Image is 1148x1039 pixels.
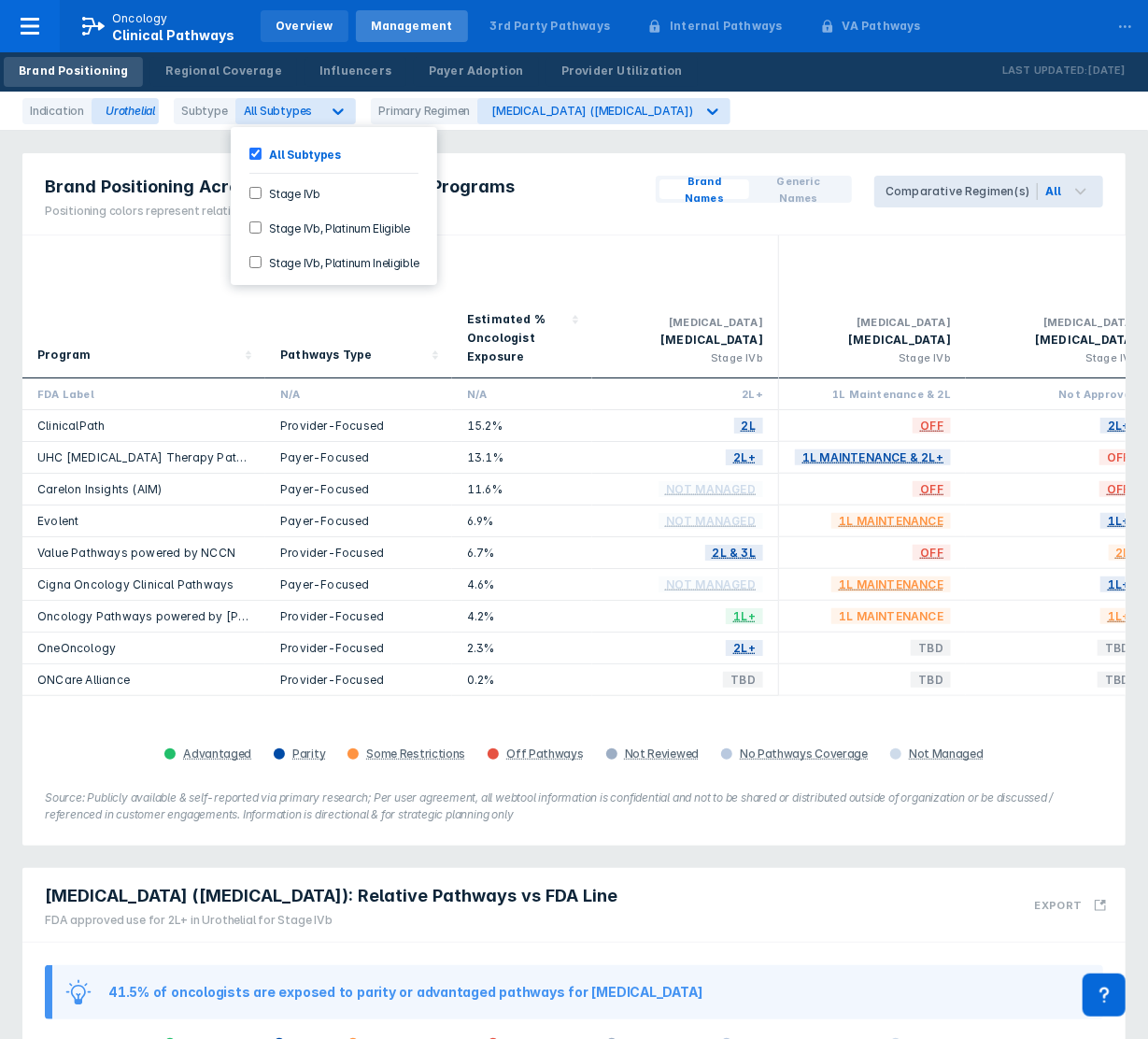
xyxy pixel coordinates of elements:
[981,314,1138,331] div: [MEDICAL_DATA]
[45,885,617,907] span: [MEDICAL_DATA] ([MEDICAL_DATA]): Relative Pathways vs FDA Line
[467,386,577,402] div: N/A
[262,185,319,201] label: Stage IVb
[831,574,951,595] span: 1L Maintenance
[723,669,763,690] span: TBD
[265,235,452,378] div: Sort
[276,18,333,35] div: Overview
[45,176,515,198] span: Brand Positioning Across Relevant Pathways Programs
[112,10,168,27] p: Oncology
[292,747,325,761] div: Parity
[371,18,453,35] div: Management
[843,18,921,35] div: VA Pathways
[913,415,951,436] span: OFF
[546,57,698,87] a: Provider Utilization
[19,63,128,79] div: Brand Positioning
[414,57,539,87] a: Payer Adoption
[165,63,281,79] div: Regional Coverage
[467,576,577,592] div: 4.6%
[491,104,693,118] div: [MEDICAL_DATA] ([MEDICAL_DATA])
[150,57,296,87] a: Regional Coverage
[280,449,437,465] div: Payer-Focused
[1107,3,1144,42] div: ...
[467,481,577,497] div: 11.6%
[467,545,577,561] div: 6.7%
[490,18,611,35] div: 3rd Party Pathways
[911,637,951,659] span: TBD
[37,609,321,623] a: Oncology Pathways powered by [PERSON_NAME]
[45,912,617,929] div: FDA approved use for 2L+ in Urothelial for Stage IVb
[981,386,1138,402] div: Not Approved
[37,419,105,433] a: ClinicalPath
[22,98,92,124] div: Indication
[1100,574,1138,595] span: 1L+
[467,640,577,656] div: 2.3%
[886,183,1038,200] div: Comparative Regimen(s)
[1100,510,1138,532] span: 1L+
[305,57,406,87] a: Influencers
[981,331,1138,349] div: [MEDICAL_DATA]
[112,27,234,43] span: Clinical Pathways
[625,747,699,761] div: Not Reviewed
[4,57,143,87] a: Brand Positioning
[911,669,951,690] span: TBD
[22,235,265,378] div: Sort
[356,10,468,42] a: Management
[280,576,437,592] div: Payer-Focused
[981,349,1138,366] div: Stage IVb
[705,542,763,563] span: 2L & 3L
[280,346,373,364] div: Pathways Type
[795,447,951,468] span: 1L Maintenance & 2L+
[45,203,515,220] div: Positioning colors represent relative access to FDA label
[467,310,566,366] div: Estimated % Oncologist Exposure
[37,546,235,560] a: Value Pathways powered by NCCN
[670,18,782,35] div: Internal Pathways
[659,179,749,199] button: Brand Names
[506,747,583,761] div: Off Pathways
[262,146,340,162] label: All Subtypes
[37,673,130,687] a: ONCare Alliance
[262,254,418,270] label: Stage IVb, Platinum Ineligible
[262,220,410,235] label: Stage IVb, Platinum Eligible
[280,481,437,497] div: Payer-Focused
[794,331,951,349] div: [MEDICAL_DATA]
[261,10,348,42] a: Overview
[280,545,437,561] div: Provider-Focused
[1024,875,1118,934] button: Export
[1100,415,1138,436] span: 2L+
[1098,637,1138,659] span: TBD
[37,386,250,402] div: FDA Label
[659,510,763,532] span: Not Managed
[467,672,577,688] div: 0.2%
[37,482,162,496] a: Carelon Insights (AIM)
[280,608,437,624] div: Provider-Focused
[244,104,313,118] span: All Subtypes
[659,574,763,595] span: Not Managed
[174,98,235,124] div: Subtype
[607,314,763,331] div: [MEDICAL_DATA]
[607,331,763,349] div: [MEDICAL_DATA]
[183,747,251,761] div: Advantaged
[366,747,465,761] div: Some Restrictions
[1083,974,1126,1017] div: Contact Support
[429,63,524,79] div: Payer Adoption
[734,415,763,436] span: 2L
[467,608,577,624] div: 4.2%
[37,514,78,528] a: Evolent
[726,605,763,627] span: 1L+
[37,641,116,655] a: OneOncology
[475,10,626,42] a: 3rd Party Pathways
[1109,542,1138,563] span: 2L
[1098,669,1138,690] span: TBD
[280,640,437,656] div: Provider-Focused
[831,605,951,627] span: 1L Maintenance
[607,349,763,366] div: Stage IVb
[726,447,763,468] span: 2L+
[794,386,951,402] div: 1L Maintenance & 2L
[452,235,592,378] div: Sort
[280,386,437,402] div: N/A
[913,542,951,563] span: OFF
[1099,447,1138,468] span: OFF
[319,63,391,79] div: Influencers
[740,747,868,761] div: No Pathways Coverage
[1035,899,1083,912] h3: Export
